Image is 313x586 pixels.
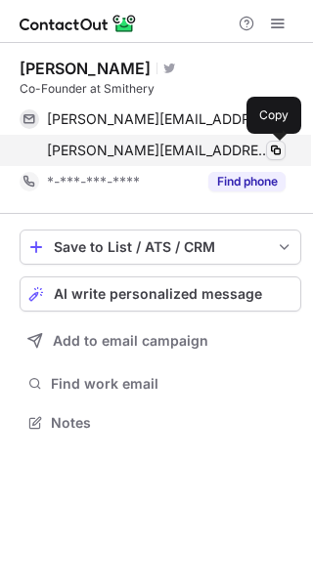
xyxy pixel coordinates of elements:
img: ContactOut v5.3.10 [20,12,137,35]
div: Co-Founder at Smithery [20,80,301,98]
button: Reveal Button [208,172,286,191]
span: [PERSON_NAME][EMAIL_ADDRESS][PERSON_NAME][DOMAIN_NAME] [47,110,271,128]
button: AI write personalized message [20,276,301,312]
span: Add to email campaign [53,333,208,349]
span: Find work email [51,375,293,393]
div: [PERSON_NAME] [20,59,151,78]
span: [PERSON_NAME][EMAIL_ADDRESS][DOMAIN_NAME] [47,142,271,159]
button: Notes [20,409,301,437]
span: Notes [51,414,293,432]
div: Save to List / ATS / CRM [54,239,267,255]
button: save-profile-one-click [20,230,301,265]
button: Find work email [20,370,301,398]
button: Add to email campaign [20,323,301,358]
span: AI write personalized message [54,286,262,302]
